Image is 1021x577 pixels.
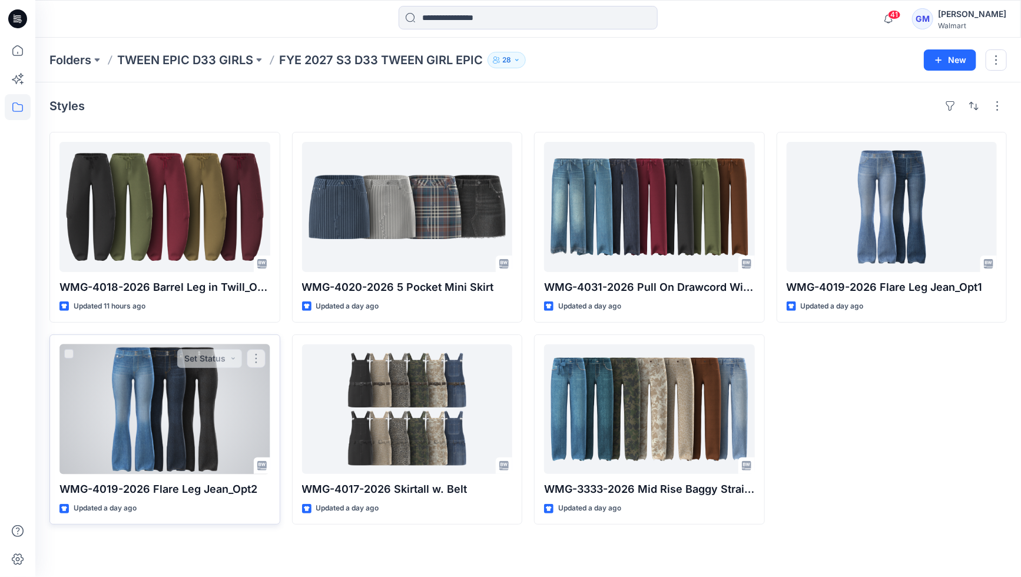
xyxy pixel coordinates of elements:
[938,7,1006,21] div: [PERSON_NAME]
[502,54,511,67] p: 28
[912,8,933,29] div: GM
[302,344,513,475] a: WMG-4017-2026 Skirtall w. Belt
[49,52,91,68] a: Folders
[787,142,997,272] a: WMG-4019-2026 Flare Leg Jean_Opt1
[488,52,526,68] button: 28
[49,99,85,113] h4: Styles
[59,344,270,475] a: WMG-4019-2026 Flare Leg Jean_Opt2
[316,502,379,515] p: Updated a day ago
[544,344,755,475] a: WMG-3333-2026 Mid Rise Baggy Straight Pant
[558,300,621,313] p: Updated a day ago
[938,21,1006,30] div: Walmart
[924,49,976,71] button: New
[558,502,621,515] p: Updated a day ago
[888,10,901,19] span: 41
[59,142,270,272] a: WMG-4018-2026 Barrel Leg in Twill_Opt 2
[302,279,513,296] p: WMG-4020-2026 5 Pocket Mini Skirt
[117,52,253,68] a: TWEEN EPIC D33 GIRLS
[544,142,755,272] a: WMG-4031-2026 Pull On Drawcord Wide Leg_Opt3
[59,279,270,296] p: WMG-4018-2026 Barrel Leg in Twill_Opt 2
[544,279,755,296] p: WMG-4031-2026 Pull On Drawcord Wide Leg_Opt3
[279,52,483,68] p: FYE 2027 S3 D33 TWEEN GIRL EPIC
[74,502,137,515] p: Updated a day ago
[544,481,755,498] p: WMG-3333-2026 Mid Rise Baggy Straight Pant
[302,142,513,272] a: WMG-4020-2026 5 Pocket Mini Skirt
[59,481,270,498] p: WMG-4019-2026 Flare Leg Jean_Opt2
[302,481,513,498] p: WMG-4017-2026 Skirtall w. Belt
[74,300,145,313] p: Updated 11 hours ago
[787,279,997,296] p: WMG-4019-2026 Flare Leg Jean_Opt1
[316,300,379,313] p: Updated a day ago
[801,300,864,313] p: Updated a day ago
